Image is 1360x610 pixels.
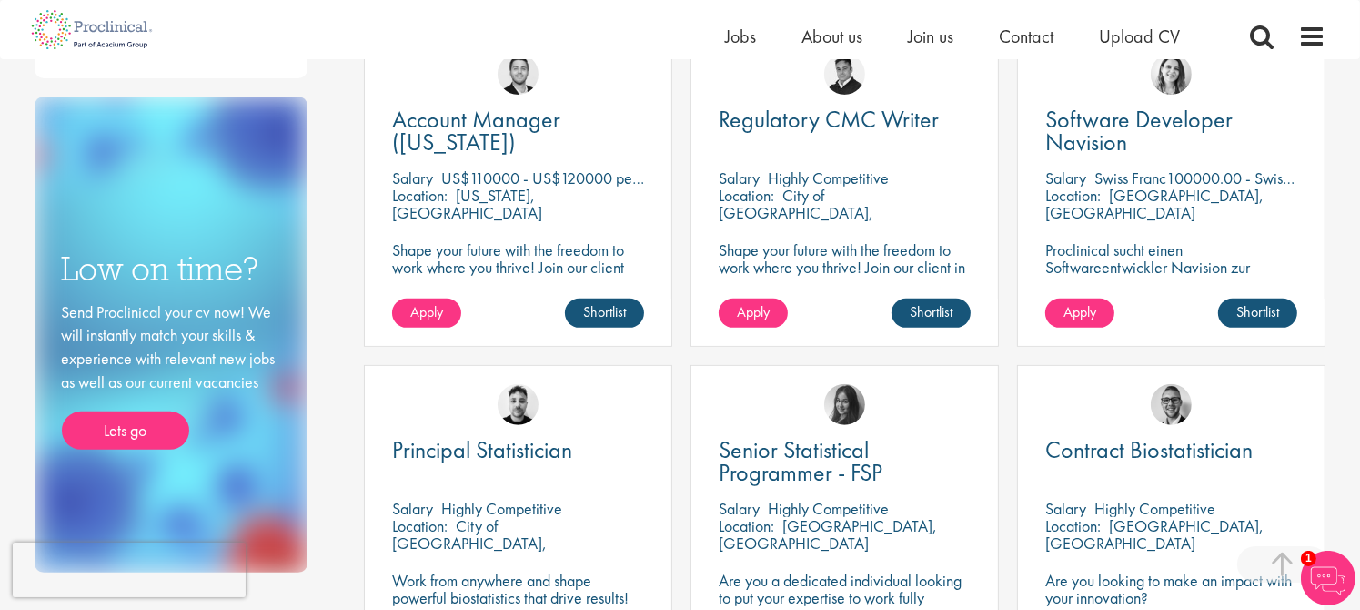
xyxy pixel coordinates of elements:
a: Contact [1000,25,1054,48]
span: Senior Statistical Programmer - FSP [719,434,882,488]
a: Apply [719,299,788,328]
p: [GEOGRAPHIC_DATA], [GEOGRAPHIC_DATA] [719,515,937,554]
p: Highly Competitive [441,498,562,519]
a: Upload CV [1100,25,1181,48]
a: About us [802,25,863,48]
span: Contract Biostatistician [1045,434,1253,465]
a: Apply [392,299,461,328]
p: City of [GEOGRAPHIC_DATA], [GEOGRAPHIC_DATA] [719,185,873,240]
span: Salary [719,168,760,188]
span: Salary [392,168,433,188]
p: Highly Competitive [1094,498,1215,519]
span: 1 [1301,551,1316,566]
a: Account Manager ([US_STATE]) [392,108,644,154]
span: Apply [410,302,443,321]
h3: Low on time? [62,251,280,287]
a: Shortlist [1218,299,1297,328]
p: [US_STATE], [GEOGRAPHIC_DATA] [392,185,542,223]
span: Regulatory CMC Writer [719,104,939,135]
a: Principal Statistician [392,439,644,462]
a: Lets go [62,412,189,450]
iframe: reCAPTCHA [13,543,246,597]
span: Location: [392,515,448,536]
img: Nur Ergiydiren [1151,54,1192,95]
a: Contract Biostatistician [1045,439,1297,462]
a: Shortlist [565,299,644,328]
span: Location: [1045,185,1101,206]
span: Location: [1045,515,1101,536]
a: Shortlist [892,299,971,328]
p: US$110000 - US$120000 per annum [441,168,681,188]
span: Apply [737,302,770,321]
a: Software Developer Navision [1045,108,1297,154]
p: Are you looking to make an impact with your innovation? [1045,572,1297,606]
span: Salary [392,498,433,519]
p: Highly Competitive [768,498,889,519]
a: Jobs [726,25,757,48]
p: Proclinical sucht einen Softwareentwickler Navision zur dauerhaften Verstärkung des Teams unseres... [1045,241,1297,328]
img: Chatbot [1301,551,1355,605]
img: George Breen [1151,384,1192,425]
span: Location: [719,515,774,536]
p: Shape your future with the freedom to work where you thrive! Join our client in this fully remote... [719,241,971,293]
span: Principal Statistician [392,434,572,465]
span: Apply [1063,302,1096,321]
p: Shape your future with the freedom to work where you thrive! Join our client with this fully remo... [392,241,644,310]
p: Highly Competitive [768,168,889,188]
p: [GEOGRAPHIC_DATA], [GEOGRAPHIC_DATA] [1045,185,1264,223]
a: Apply [1045,299,1114,328]
span: Salary [1045,168,1086,188]
span: Location: [392,185,448,206]
img: Peter Duvall [824,54,865,95]
span: Salary [1045,498,1086,519]
img: Parker Jensen [498,54,539,95]
span: Software Developer Navision [1045,104,1233,158]
p: [GEOGRAPHIC_DATA], [GEOGRAPHIC_DATA] [1045,515,1264,554]
a: Senior Statistical Programmer - FSP [719,439,971,484]
a: Join us [909,25,954,48]
div: Send Proclinical your cv now! We will instantly match your skills & experience with relevant new ... [62,300,280,451]
img: Dean Fisher [498,384,539,425]
img: Heidi Hennigan [824,384,865,425]
span: Account Manager ([US_STATE]) [392,104,560,158]
span: Location: [719,185,774,206]
p: City of [GEOGRAPHIC_DATA], [GEOGRAPHIC_DATA] [392,515,547,571]
span: Salary [719,498,760,519]
a: Regulatory CMC Writer [719,108,971,131]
